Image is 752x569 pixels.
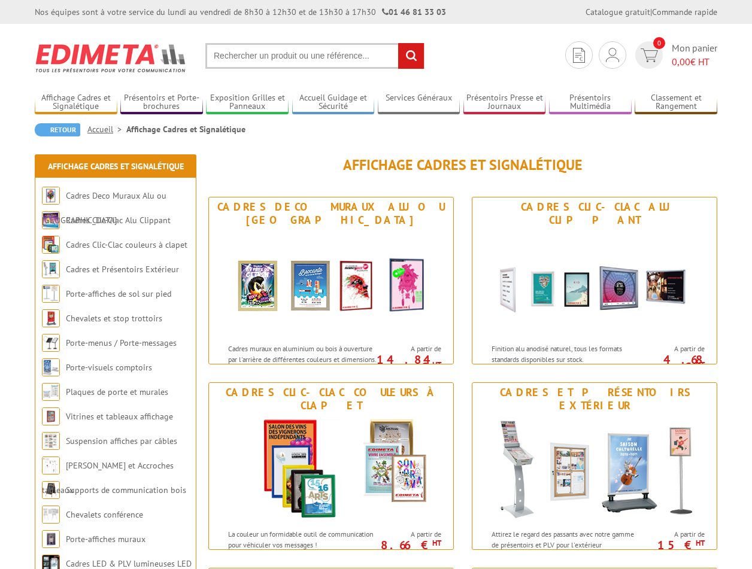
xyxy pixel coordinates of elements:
a: Retour [35,123,80,136]
a: Chevalets et stop trottoirs [66,313,162,324]
p: Attirez le regard des passants avec notre gamme de présentoirs et PLV pour l'extérieur [492,529,640,549]
img: Cadres Deco Muraux Alu ou Bois [42,187,60,205]
input: rechercher [398,43,424,69]
img: Cadres et Présentoirs Extérieur [42,260,60,278]
sup: HT [432,538,441,548]
img: devis rapide [641,48,658,62]
div: | [586,6,717,18]
a: Présentoirs Presse et Journaux [463,93,546,112]
a: Porte-affiches muraux [66,534,145,544]
a: [PERSON_NAME] et Accroches tableaux [42,460,174,495]
span: 0,00 [672,56,690,68]
p: Cadres muraux en aluminium ou bois à ouverture par l'arrière de différentes couleurs et dimension... [228,343,377,385]
span: Mon panier [672,41,717,69]
a: Cadres LED & PLV lumineuses LED [66,558,192,569]
a: Porte-visuels comptoirs [66,362,152,373]
a: Cadres Clic-Clac Alu Clippant Cadres Clic-Clac Alu Clippant Finition alu anodisé naturel, tous le... [472,197,717,364]
div: Nos équipes sont à votre service du lundi au vendredi de 8h30 à 12h30 et de 13h30 à 17h30 [35,6,446,18]
a: Cadres Deco Muraux Alu ou [GEOGRAPHIC_DATA] Cadres Deco Muraux Alu ou Bois Cadres muraux en alumi... [208,197,454,364]
img: Cadres Clic-Clac Alu Clippant [484,230,705,337]
p: Finition alu anodisé naturel, tous les formats standards disponibles sur stock. [492,343,640,364]
a: Plaques de porte et murales [66,387,168,397]
a: devis rapide 0 Mon panier 0,00€ HT [632,41,717,69]
p: 14.84 € [374,356,441,370]
img: Cadres Clic-Clac couleurs à clapet [220,415,442,523]
a: Porte-menus / Porte-messages [66,337,177,348]
img: Chevalets conférence [42,506,60,524]
li: Affichage Cadres et Signalétique [126,123,245,135]
a: Présentoirs Multimédia [549,93,632,112]
img: devis rapide [606,48,619,62]
img: Porte-visuels comptoirs [42,358,60,376]
p: 15 € [638,541,705,549]
a: Suspension affiches par câbles [66,436,177,446]
img: Cimaises et Accroches tableaux [42,457,60,474]
input: Rechercher un produit ou une référence... [205,43,424,69]
a: Cadres Clic-Clac couleurs à clapet Cadres Clic-Clac couleurs à clapet La couleur un formidable ou... [208,382,454,550]
sup: HT [696,360,705,370]
a: Porte-affiches de sol sur pied [66,288,171,299]
a: Affichage Cadres et Signalétique [35,93,117,112]
img: Vitrines et tableaux affichage [42,407,60,425]
a: Affichage Cadres et Signalétique [48,161,184,172]
img: Suspension affiches par câbles [42,432,60,450]
img: Cadres Deco Muraux Alu ou Bois [220,230,442,337]
img: Porte-affiches de sol sur pied [42,285,60,303]
a: Classement et Rangement [635,93,717,112]
a: Cadres Clic-Clac Alu Clippant [66,215,171,226]
p: La couleur un formidable outil de communication pour véhiculer vos messages ! [228,529,377,549]
div: Cadres et Présentoirs Extérieur [475,386,714,412]
a: Cadres et Présentoirs Extérieur [66,264,179,275]
a: Cadres Clic-Clac couleurs à clapet [66,239,187,250]
p: 8.66 € [374,541,441,549]
span: A partir de [380,344,441,354]
sup: HT [432,360,441,370]
img: Plaques de porte et murales [42,383,60,401]
img: Porte-menus / Porte-messages [42,334,60,352]
img: Chevalets et stop trottoirs [42,309,60,327]
img: Porte-affiches muraux [42,530,60,548]
img: Cadres et Présentoirs Extérieur [484,415,705,523]
span: A partir de [644,344,705,354]
a: Exposition Grilles et Panneaux [206,93,289,112]
a: Présentoirs et Porte-brochures [120,93,203,112]
span: € HT [672,55,717,69]
strong: 01 46 81 33 03 [382,7,446,17]
a: Vitrines et tableaux affichage [66,411,173,422]
img: devis rapide [573,48,585,63]
span: 0 [653,37,665,49]
div: Cadres Clic-Clac couleurs à clapet [212,386,450,412]
span: A partir de [644,530,705,539]
a: Cadres Deco Muraux Alu ou [GEOGRAPHIC_DATA] [42,190,166,226]
sup: HT [696,538,705,548]
img: Cadres Clic-Clac couleurs à clapet [42,236,60,254]
a: Services Généraux [378,93,460,112]
p: 4.68 € [638,356,705,370]
div: Cadres Clic-Clac Alu Clippant [475,200,714,227]
a: Supports de communication bois [66,485,186,495]
a: Accueil Guidage et Sécurité [292,93,375,112]
img: Edimeta [35,36,187,80]
a: Commande rapide [652,7,717,17]
a: Catalogue gratuit [586,7,650,17]
span: A partir de [380,530,441,539]
a: Cadres et Présentoirs Extérieur Cadres et Présentoirs Extérieur Attirez le regard des passants av... [472,382,717,550]
a: Accueil [87,124,126,135]
h1: Affichage Cadres et Signalétique [208,157,717,173]
a: Chevalets conférence [66,509,143,520]
div: Cadres Deco Muraux Alu ou [GEOGRAPHIC_DATA] [212,200,450,227]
